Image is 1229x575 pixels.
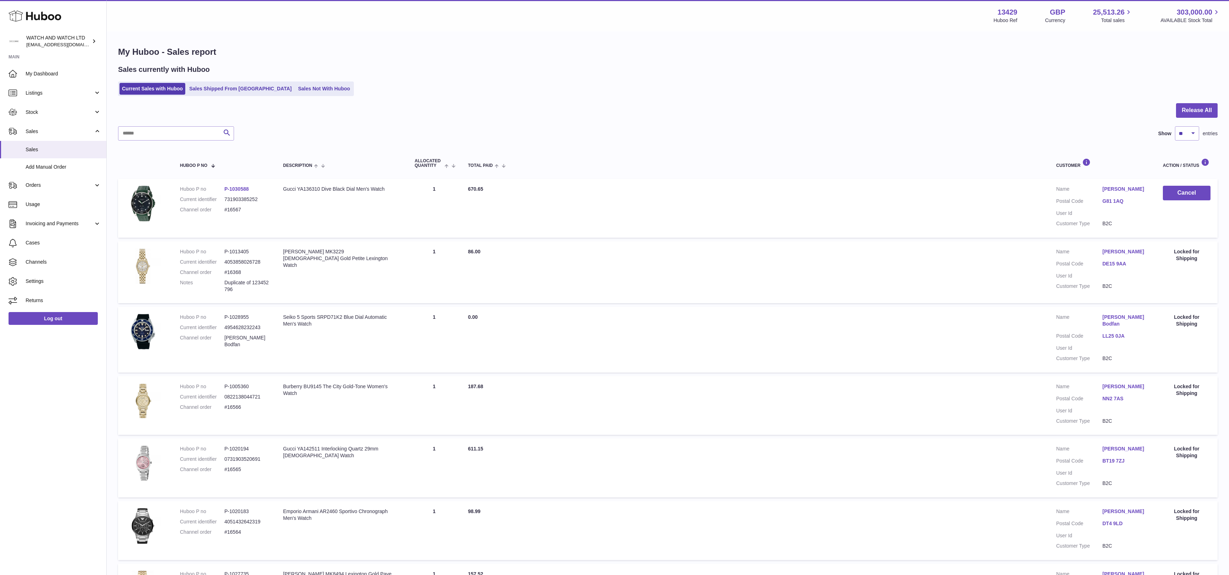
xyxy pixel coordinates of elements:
dt: Postal Code [1056,520,1102,529]
dd: 4051432642319 [224,518,269,525]
dd: 0822138044721 [224,394,269,400]
dd: B2C [1102,283,1149,290]
span: entries [1203,130,1218,137]
dd: P-1013405 [224,248,269,255]
img: 1737200465.png [125,314,161,349]
dd: B2C [1102,480,1149,487]
a: LL25 0JA [1102,333,1149,339]
dt: Name [1056,186,1102,194]
dt: Current identifier [180,259,224,265]
dt: User Id [1056,470,1102,476]
dt: Name [1056,248,1102,257]
span: My Dashboard [26,70,101,77]
dt: Notes [180,279,224,293]
dt: User Id [1056,273,1102,279]
dt: Customer Type [1056,543,1102,549]
dt: Huboo P no [180,314,224,321]
dd: #16567 [224,206,269,213]
dd: 731903385252 [224,196,269,203]
span: Description [283,163,312,168]
span: AVAILABLE Stock Total [1160,17,1220,24]
dt: Postal Code [1056,260,1102,269]
span: Stock [26,109,94,116]
dd: B2C [1102,543,1149,549]
a: [PERSON_NAME] [1102,248,1149,255]
dd: B2C [1102,418,1149,424]
dt: Name [1056,314,1102,329]
div: Action / Status [1163,158,1211,168]
a: Sales Not With Huboo [296,83,352,95]
div: Seiko 5 Sports SRPD71K2 Blue Dial Automatic Men's Watch [283,314,400,327]
dt: Channel order [180,269,224,276]
span: 98.99 [468,508,480,514]
dd: P-1020183 [224,508,269,515]
a: [PERSON_NAME] [1102,508,1149,515]
span: Add Manual Order [26,164,101,170]
td: 1 [408,307,461,372]
td: 1 [408,241,461,303]
dt: User Id [1056,210,1102,217]
span: Orders [26,182,94,189]
strong: GBP [1050,7,1065,17]
dt: Name [1056,445,1102,454]
a: G81 1AQ [1102,198,1149,205]
dt: Customer Type [1056,283,1102,290]
button: Cancel [1163,186,1211,200]
dt: Postal Code [1056,458,1102,466]
span: 187.68 [468,384,483,389]
dt: Channel order [180,404,224,411]
dd: P-1028955 [224,314,269,321]
dt: Huboo P no [180,248,224,255]
div: Locked for Shipping [1163,314,1211,327]
p: Duplicate of 123452796 [224,279,269,293]
dt: Postal Code [1056,395,1102,404]
span: Settings [26,278,101,285]
span: 303,000.00 [1177,7,1212,17]
div: [PERSON_NAME] MK3229 [DEMOGRAPHIC_DATA] Gold Petite Lexington Watch [283,248,400,269]
span: Cases [26,239,101,246]
dt: Huboo P no [180,186,224,192]
span: Invoicing and Payments [26,220,94,227]
div: Huboo Ref [994,17,1017,24]
span: Huboo P no [180,163,207,168]
div: Currency [1045,17,1065,24]
span: Total paid [468,163,493,168]
a: DE15 9AA [1102,260,1149,267]
div: Locked for Shipping [1163,508,1211,522]
dd: B2C [1102,220,1149,227]
dd: #16565 [224,466,269,473]
span: 0.00 [468,314,478,320]
span: Listings [26,90,94,96]
dd: #16368 [224,269,269,276]
dt: Customer Type [1056,220,1102,227]
a: 25,513.26 Total sales [1093,7,1133,24]
a: Log out [9,312,98,325]
label: Show [1158,130,1171,137]
td: 1 [408,376,461,435]
img: 1731593154.jpg [125,445,161,481]
img: baris@watchandwatch.co.uk [9,36,19,47]
a: P-1030588 [224,186,249,192]
dd: 0731903520691 [224,456,269,463]
span: Sales [26,128,94,135]
img: 1724015248.jpg [125,383,161,419]
dd: #16564 [224,529,269,536]
dd: [PERSON_NAME] Bodfan [224,334,269,348]
dt: User Id [1056,532,1102,539]
div: Gucci YA142511 Interlocking Quartz 29mm [DEMOGRAPHIC_DATA] Watch [283,445,400,459]
span: 25,513.26 [1093,7,1124,17]
div: Gucci YA136310 Dive Black Dial Men's Watch [283,186,400,192]
dt: Huboo P no [180,383,224,390]
dd: P-1005360 [224,383,269,390]
a: [PERSON_NAME] [1102,383,1149,390]
div: Emporio Armani AR2460 Sportivo Chronograph Men's Watch [283,508,400,522]
dd: P-1020194 [224,445,269,452]
dt: Postal Code [1056,198,1102,206]
span: Channels [26,259,101,265]
h1: My Huboo - Sales report [118,46,1218,58]
dt: Name [1056,383,1102,392]
dt: Current identifier [180,518,224,525]
a: [PERSON_NAME] Bodfan [1102,314,1149,327]
h2: Sales currently with Huboo [118,65,210,74]
span: Sales [26,146,101,153]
